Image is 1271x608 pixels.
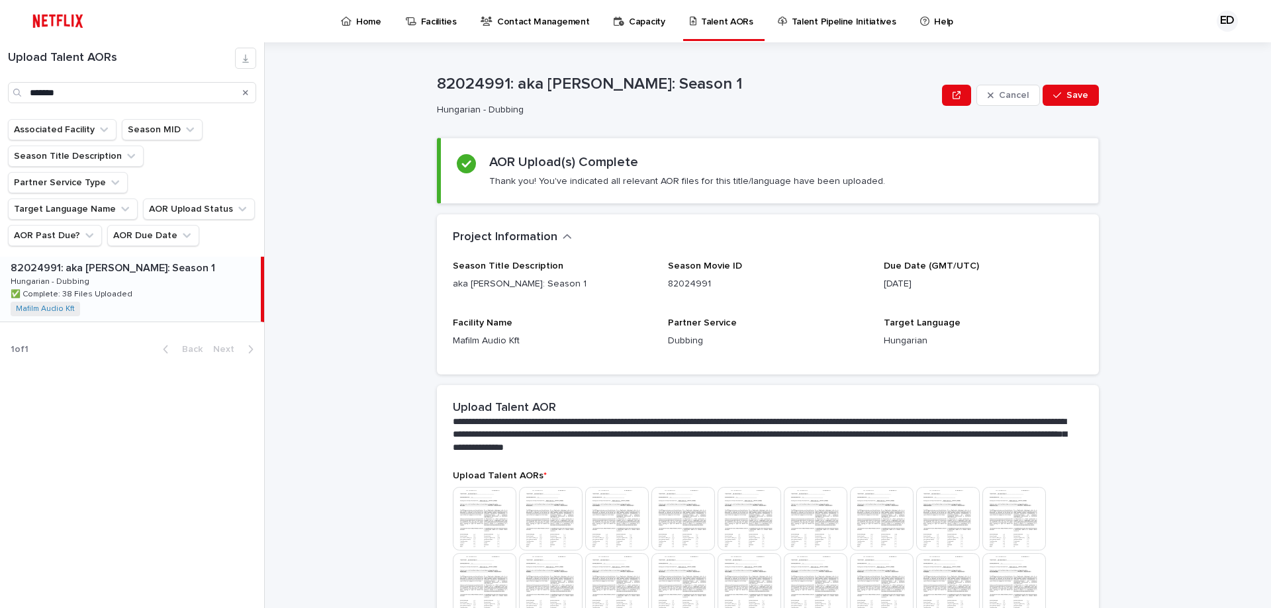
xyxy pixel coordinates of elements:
[884,334,1083,348] p: Hungarian
[8,225,102,246] button: AOR Past Due?
[8,51,235,65] h1: Upload Talent AORs
[8,82,256,103] input: Search
[453,401,556,415] h2: Upload Talent AOR
[489,175,885,187] p: Thank you! You've indicated all relevant AOR files for this title/language have been uploaded.
[453,318,512,327] span: Facility Name
[213,345,242,354] span: Next
[1217,11,1238,32] div: ED
[143,198,255,220] button: AOR Upload Status
[668,261,742,271] span: Season Movie ID
[668,277,867,291] p: 82024991
[437,105,931,116] p: Hungarian - Dubbing
[668,334,867,348] p: Dubbing
[11,275,92,286] p: Hungarian - Dubbing
[437,75,937,94] p: 82024991: aka [PERSON_NAME]: Season 1
[884,261,979,271] span: Due Date (GMT/UTC)
[1066,91,1088,100] span: Save
[453,261,563,271] span: Season Title Description
[1043,85,1099,106] button: Save
[16,304,75,314] a: Mafilm Audio Kft
[8,172,128,193] button: Partner Service Type
[884,277,1083,291] p: [DATE]
[208,343,264,355] button: Next
[26,8,89,34] img: ifQbXi3ZQGMSEF7WDB7W
[8,198,138,220] button: Target Language Name
[11,287,135,299] p: ✅ Complete: 38 Files Uploaded
[453,277,652,291] p: aka [PERSON_NAME]: Season 1
[152,343,208,355] button: Back
[122,119,203,140] button: Season MID
[884,318,961,327] span: Target Language
[8,119,117,140] button: Associated Facility
[453,230,557,245] h2: Project Information
[999,91,1029,100] span: Cancel
[453,334,652,348] p: Mafilm Audio Kft
[174,345,203,354] span: Back
[11,259,218,275] p: 82024991: aka [PERSON_NAME]: Season 1
[453,230,572,245] button: Project Information
[453,471,547,480] span: Upload Talent AORs
[668,318,737,327] span: Partner Service
[489,154,638,170] h2: AOR Upload(s) Complete
[8,146,144,167] button: Season Title Description
[107,225,199,246] button: AOR Due Date
[976,85,1040,106] button: Cancel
